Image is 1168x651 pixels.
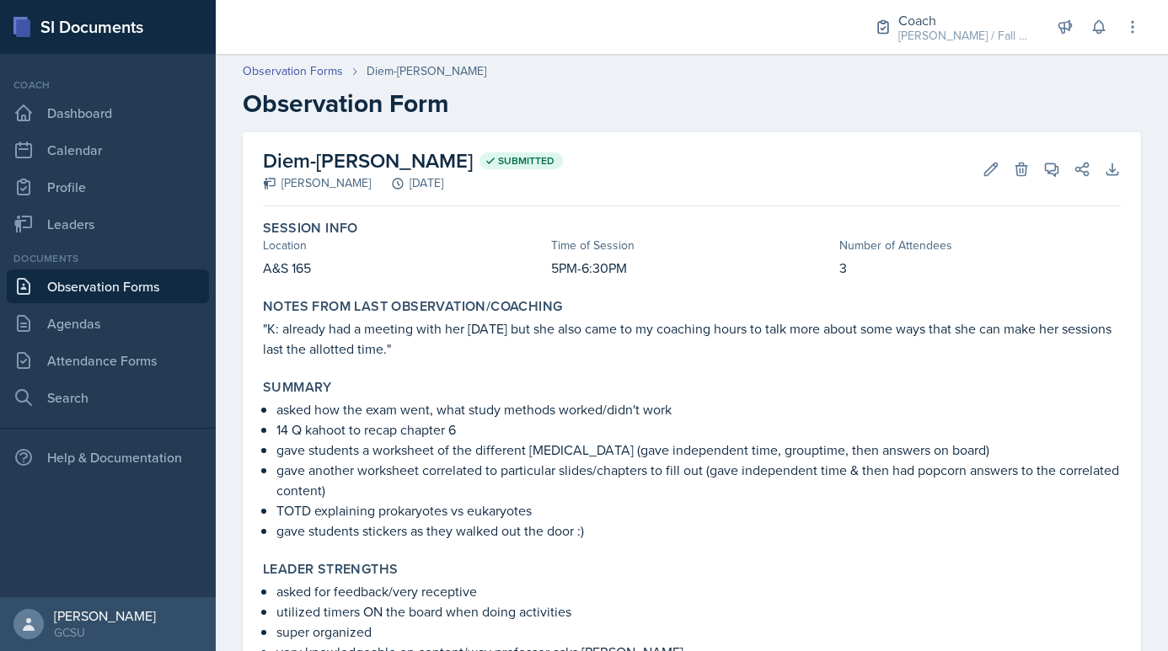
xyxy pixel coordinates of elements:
div: Coach [7,77,209,93]
a: Agendas [7,307,209,340]
a: Attendance Forms [7,344,209,377]
a: Search [7,381,209,414]
div: Location [263,237,544,254]
div: Diem-[PERSON_NAME] [367,62,486,80]
p: 5PM-6:30PM [551,258,833,278]
p: 14 Q kahoot to recap chapter 6 [276,419,1121,440]
div: [PERSON_NAME] / Fall 2025 [898,27,1033,45]
h2: Observation Form [243,88,1141,119]
div: Time of Session [551,237,833,254]
a: Calendar [7,133,209,167]
label: Leader Strengths [263,561,398,578]
a: Leaders [7,207,209,241]
p: "K: already had a meeting with her [DATE] but she also came to my coaching hours to talk more abo... [263,318,1121,359]
div: Help & Documentation [7,440,209,474]
p: super organized [276,622,1121,642]
div: GCSU [54,624,156,641]
p: TOTD explaining prokaryotes vs eukaryotes [276,500,1121,520]
a: Profile [7,170,209,204]
p: asked for feedback/very receptive [276,581,1121,601]
p: utilized timers ON the board when doing activities [276,601,1121,622]
div: [PERSON_NAME] [54,607,156,624]
p: gave students stickers as they walked out the door :) [276,520,1121,541]
label: Summary [263,379,332,396]
div: Coach [898,10,1033,30]
div: [PERSON_NAME] [263,174,371,192]
span: Submitted [498,154,555,168]
p: asked how the exam went, what study methods worked/didn't work [276,399,1121,419]
p: A&S 165 [263,258,544,278]
a: Observation Forms [243,62,343,80]
p: gave students a worksheet of the different [MEDICAL_DATA] (gave independent time, grouptime, then... [276,440,1121,460]
label: Session Info [263,220,358,237]
div: [DATE] [371,174,443,192]
div: Documents [7,251,209,266]
h2: Diem-[PERSON_NAME] [263,146,563,176]
div: Number of Attendees [839,237,1121,254]
p: 3 [839,258,1121,278]
label: Notes From Last Observation/Coaching [263,298,562,315]
p: gave another worksheet correlated to particular slides/chapters to fill out (gave independent tim... [276,460,1121,500]
a: Dashboard [7,96,209,130]
a: Observation Forms [7,269,209,303]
